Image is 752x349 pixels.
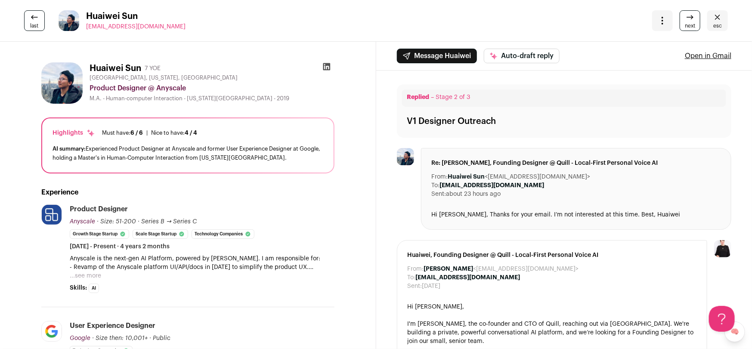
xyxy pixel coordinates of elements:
[408,282,422,290] dt: Sent:
[86,24,186,30] span: [EMAIL_ADDRESS][DOMAIN_NAME]
[145,64,161,73] div: 7 YOE
[432,159,721,167] span: Re: [PERSON_NAME], Founding Designer @ Quill - Local-First Personal Voice AI
[31,22,39,29] span: last
[680,10,700,31] a: next
[70,254,334,263] p: Anyscale is the next-gen AI Platform, powered by [PERSON_NAME]. I am responsible for:
[90,83,334,93] div: Product Designer @ Anyscale
[713,22,722,29] span: esc
[70,242,170,251] span: [DATE] - Present · 4 years 2 months
[89,284,99,293] li: AI
[724,321,745,342] a: 🧠
[432,190,446,198] dt: Sent:
[90,95,334,102] div: M.A. - Human-computer Interaction - [US_STATE][GEOGRAPHIC_DATA] - 2019
[102,130,197,136] ul: |
[86,22,186,31] a: [EMAIL_ADDRESS][DOMAIN_NAME]
[41,62,83,104] img: e265f386dd6dd5b48a26b40f2d544e1a3cc6edb14259c2410576bbc86f090dbe
[42,205,62,225] img: 5da7de8493cfec52db333973843179d6d11cf7d0675ac0d976c967ddbb02fa28.jpg
[397,49,477,63] button: Message Huaiwei
[141,219,197,225] span: Series B → Series C
[407,94,430,100] span: Replied
[707,10,728,31] a: Close
[408,303,697,311] div: Hi [PERSON_NAME],
[70,219,95,225] span: Anyscale
[432,210,721,219] div: Hi [PERSON_NAME], Thanks for your email. I’m not interested at this time. Best, Huaiwei
[149,334,151,343] span: ·
[484,49,560,63] button: Auto-draft reply
[408,265,424,273] dt: From:
[416,275,520,281] b: [EMAIL_ADDRESS][DOMAIN_NAME]
[448,174,485,180] b: Huaiwei Sun
[185,130,197,136] span: 4 / 4
[133,229,188,239] li: Scale Stage Startup
[70,263,334,272] p: - Revamp of the Anyscale platform UI/API/docs in [DATE] to simplify the product UX.
[407,115,496,127] div: V1 Designer Outreach
[90,62,141,74] h1: Huaiwei Sun
[432,173,448,181] dt: From:
[192,229,254,239] li: Technology Companies
[90,74,238,81] span: [GEOGRAPHIC_DATA], [US_STATE], [GEOGRAPHIC_DATA]
[714,240,731,257] img: 9240684-medium_jpg
[53,129,95,137] div: Highlights
[86,10,186,22] span: Huaiwei Sun
[70,229,129,239] li: Growth Stage Startup
[41,187,334,198] h2: Experience
[685,51,731,61] a: Open in Gmail
[424,265,579,273] dd: <[EMAIL_ADDRESS][DOMAIN_NAME]>
[422,282,441,290] dd: [DATE]
[24,10,45,31] a: last
[424,266,473,272] b: [PERSON_NAME]
[446,190,501,198] dd: about 23 hours ago
[130,130,143,136] span: 6 / 6
[92,335,148,341] span: · Size then: 10,001+
[138,217,139,226] span: ·
[70,335,90,341] span: Google
[70,272,101,280] button: ...see more
[408,251,697,259] span: Huaiwei, Founding Designer @ Quill - Local-First Personal Voice AI
[70,204,128,214] div: Product Designer
[70,321,155,330] div: User Experience Designer
[436,94,470,100] span: Stage 2 of 3
[59,10,79,31] img: e265f386dd6dd5b48a26b40f2d544e1a3cc6edb14259c2410576bbc86f090dbe
[709,306,735,332] iframe: Help Scout Beacon - Open
[53,144,323,162] div: Experienced Product Designer at Anyscale and former User Experience Designer at Google, holding a...
[97,219,136,225] span: · Size: 51-200
[42,321,62,341] img: 8d2c6156afa7017e60e680d3937f8205e5697781b6c771928cb24e9df88505de.jpg
[431,94,434,100] span: –
[408,320,697,346] div: I'm [PERSON_NAME], the co-founder and CTO of Quill, reaching out via [GEOGRAPHIC_DATA]. We're bui...
[685,22,695,29] span: next
[448,173,591,181] dd: <[EMAIL_ADDRESS][DOMAIN_NAME]>
[70,284,87,292] span: Skills:
[432,181,440,190] dt: To:
[652,10,673,31] button: Open dropdown
[153,335,170,341] span: Public
[408,273,416,282] dt: To:
[440,182,545,188] b: [EMAIL_ADDRESS][DOMAIN_NAME]
[53,146,86,151] span: AI summary:
[151,130,197,136] div: Nice to have:
[102,130,143,136] div: Must have:
[397,148,414,165] img: e265f386dd6dd5b48a26b40f2d544e1a3cc6edb14259c2410576bbc86f090dbe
